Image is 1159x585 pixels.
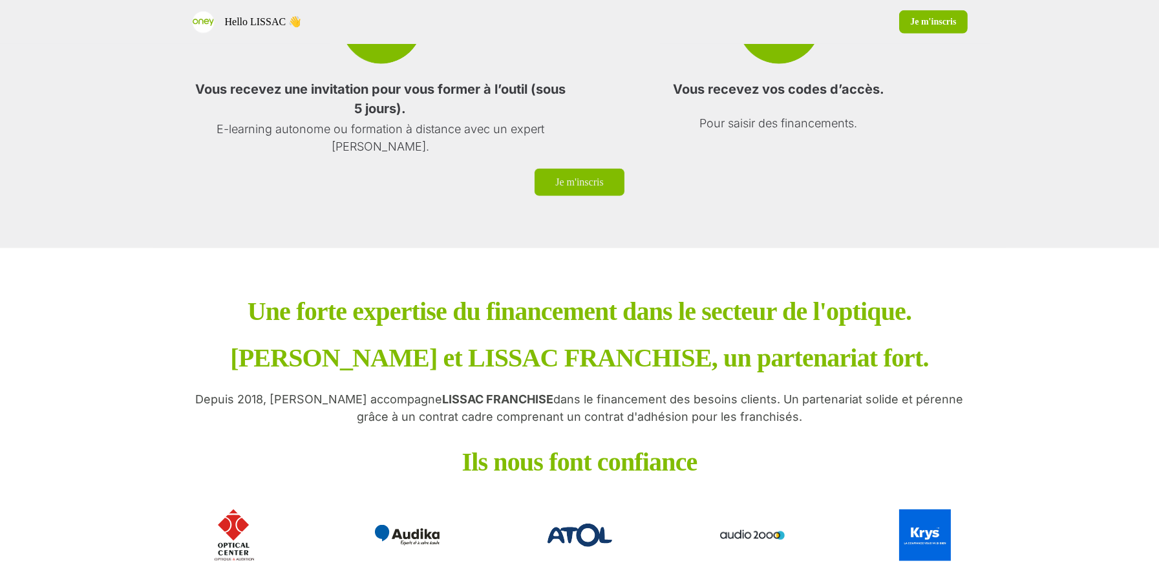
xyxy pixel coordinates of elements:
[195,81,566,116] span: Vous recevez une invitation pour vous former à l’outil (sous 5 jours).
[192,390,968,425] p: Depuis 2018, [PERSON_NAME] accompagne dans le financement des besoins clients. Un partenariat sol...
[225,14,302,30] p: Hello LISSAC 👋
[462,446,697,478] p: Ils nous font confiance
[673,81,884,97] span: Vous recevez vos codes d’accès.
[230,300,928,370] p: Une forte expertise du financement dans le secteur de l'optique. [PERSON_NAME] et LISSAC FRANCHIS...
[192,120,569,155] p: E-learning autonome ou formation à distance avec un expert [PERSON_NAME].
[899,10,967,34] a: Je m'inscris
[700,114,858,132] p: Pour saisir des financements.
[443,392,554,406] strong: LISSAC FRANCHISE
[534,168,624,197] a: Je m'inscris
